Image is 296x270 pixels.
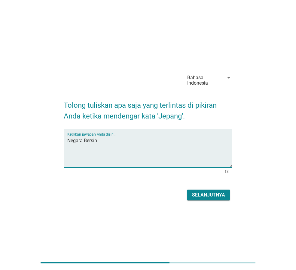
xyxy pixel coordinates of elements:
div: Bahasa Indonesia [187,75,220,86]
button: Selanjutnya [187,190,230,200]
h2: Tolong tuliskan apa saja yang terlintas di pikiran Anda ketika mendengar kata 'Jepang'. [64,94,232,121]
i: arrow_drop_down [225,74,232,81]
div: Selanjutnya [192,191,225,199]
textarea: Ketikkan jawaban Anda disini. [67,136,232,167]
div: 13 [224,170,229,173]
